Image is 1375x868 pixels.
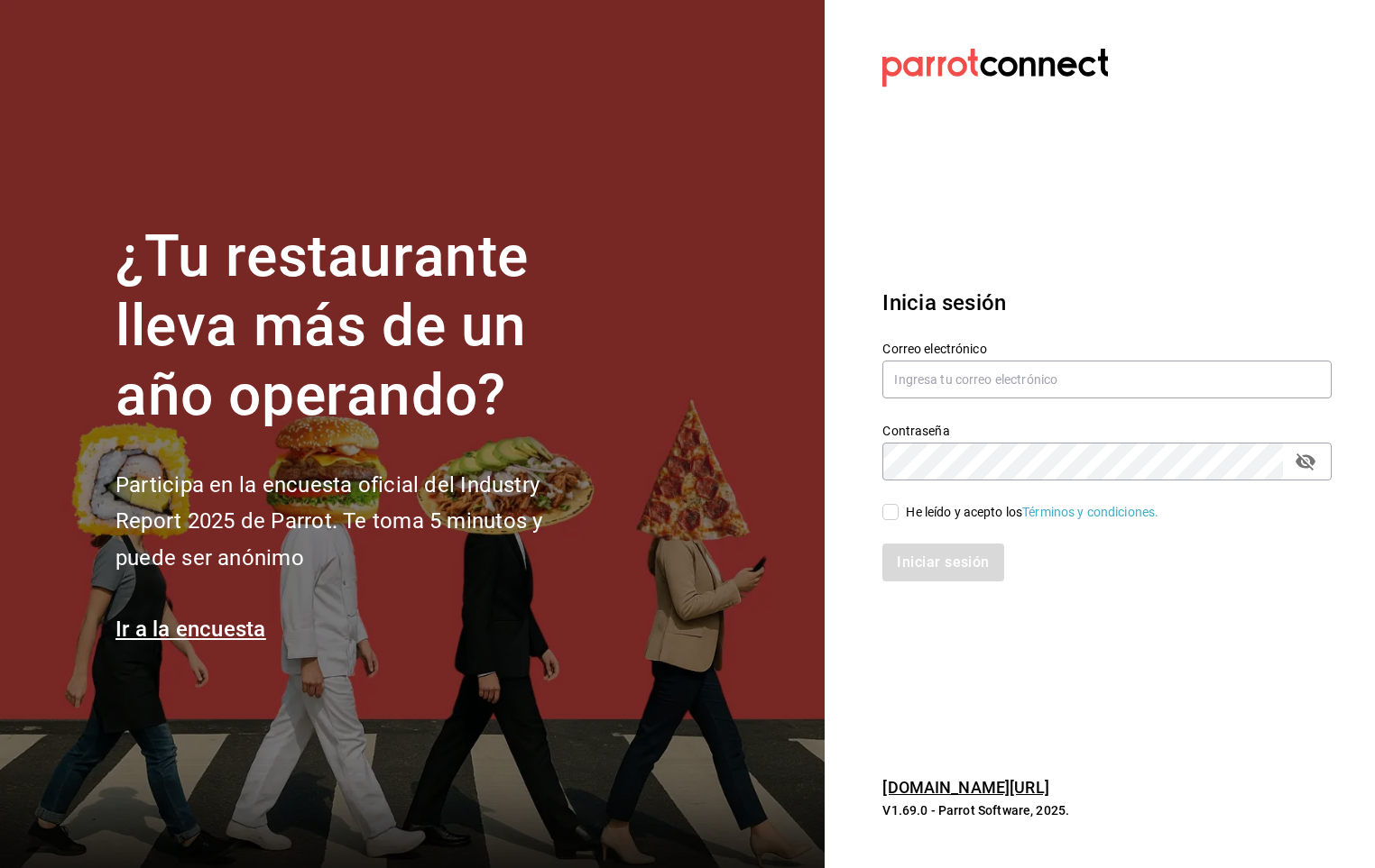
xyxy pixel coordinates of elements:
[906,503,1158,522] div: He leído y acepto los
[882,425,1332,437] label: Contraseña
[115,223,603,430] h1: ¿Tu restaurante lleva más de un año operando?
[882,361,1332,398] input: Ingresa tu correo electrónico
[115,467,603,577] h2: Participa en la encuesta oficial del Industry Report 2025 de Parrot. Te toma 5 minutos y puede se...
[1290,446,1321,477] button: passwordField
[882,343,1332,355] label: Correo electrónico
[882,801,1332,819] p: V1.69.0 - Parrot Software, 2025.
[882,287,1332,319] h3: Inicia sesión
[1022,505,1158,519] a: Términos y condiciones.
[115,617,266,642] a: Ir a la encuesta
[882,778,1048,797] a: [DOMAIN_NAME][URL]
